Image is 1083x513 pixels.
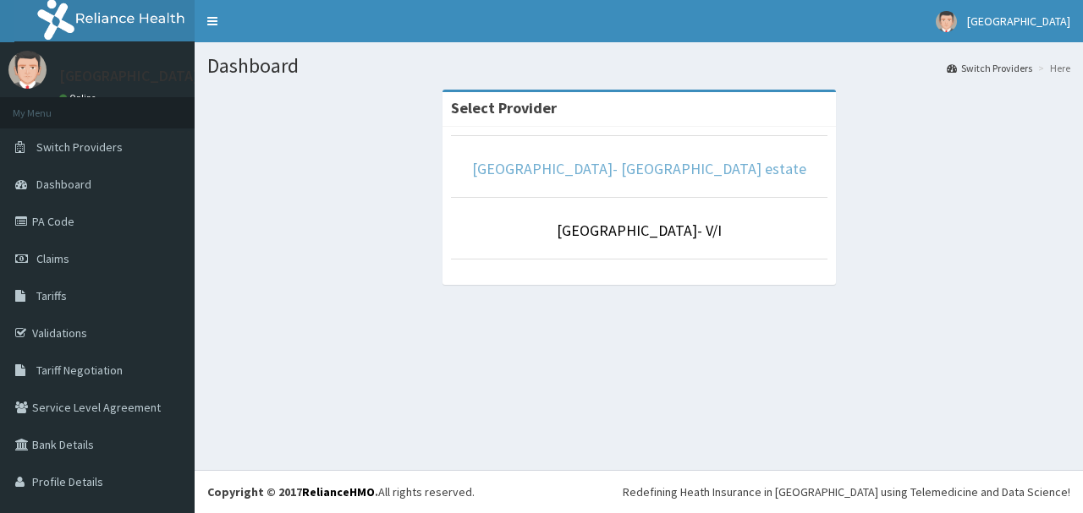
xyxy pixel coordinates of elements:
span: Tariffs [36,288,67,303]
a: Switch Providers [947,61,1032,75]
h1: Dashboard [207,55,1070,77]
a: [GEOGRAPHIC_DATA]- V/I [557,221,722,240]
span: Claims [36,251,69,266]
strong: Select Provider [451,98,557,117]
span: Dashboard [36,177,91,192]
span: Switch Providers [36,139,123,155]
footer: All rights reserved. [195,470,1083,513]
img: User Image [8,51,47,89]
img: User Image [936,11,957,32]
a: Online [59,92,100,104]
a: [GEOGRAPHIC_DATA]- [GEOGRAPHIC_DATA] estate [472,159,806,178]
p: [GEOGRAPHIC_DATA] [59,68,199,84]
li: Here [1034,61,1070,75]
a: RelianceHMO [302,484,375,499]
strong: Copyright © 2017 . [207,484,378,499]
span: [GEOGRAPHIC_DATA] [967,14,1070,29]
span: Tariff Negotiation [36,363,123,378]
div: Redefining Heath Insurance in [GEOGRAPHIC_DATA] using Telemedicine and Data Science! [623,483,1070,500]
